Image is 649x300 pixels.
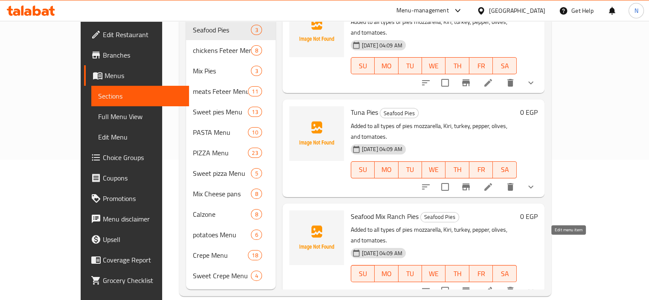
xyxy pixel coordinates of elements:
[422,265,445,282] button: WE
[84,45,189,65] a: Branches
[449,60,466,72] span: TH
[289,3,344,57] img: Prawns Pies
[526,285,536,296] svg: Show Choices
[186,204,276,224] div: Calzone8
[375,57,398,74] button: MO
[351,121,517,142] p: Added to all types of pies mozzarella, Kiri, turkey, pepper, olives, and tomatoes.
[103,29,182,40] span: Edit Restaurant
[186,61,276,81] div: Mix Pies3
[186,265,276,286] div: Sweet Crepe Menu4
[351,224,517,246] p: Added to all types of pies mozzarella, Kiri, turkey, pepper, olives, and tomatoes.
[422,57,445,74] button: WE
[469,57,493,74] button: FR
[375,161,398,178] button: MO
[193,66,251,76] span: Mix Pies
[186,183,276,204] div: Mix Cheese pans8
[358,41,406,50] span: [DATE] 04:09 AM
[351,106,378,119] span: Tuna Pies
[186,143,276,163] div: PIZZA Menu23
[355,163,371,176] span: SU
[186,224,276,245] div: potatoes Menu6
[436,282,454,300] span: Select to update
[251,45,262,55] div: items
[483,182,493,192] a: Edit menu item
[193,189,251,199] div: Mix Cheese pans
[251,168,262,178] div: items
[496,60,513,72] span: SA
[103,234,182,245] span: Upsell
[396,6,449,16] div: Menu-management
[425,60,442,72] span: WE
[248,127,262,137] div: items
[248,86,262,96] div: items
[248,251,261,259] span: 18
[521,73,541,93] button: show more
[469,161,493,178] button: FR
[251,189,262,199] div: items
[500,177,521,197] button: delete
[399,57,422,74] button: TU
[421,212,459,222] span: Seafood Pies
[402,60,419,72] span: TU
[186,40,276,61] div: chickens Feteer Menu8
[251,26,261,34] span: 3
[456,73,476,93] button: Branch-specific-item
[380,108,418,118] span: Seafood Pies
[378,60,395,72] span: MO
[84,168,189,188] a: Coupons
[358,145,406,153] span: [DATE] 04:09 AM
[186,102,276,122] div: Sweet pies Menu13
[449,268,466,280] span: TH
[91,106,189,127] a: Full Menu View
[105,70,182,81] span: Menus
[186,245,276,265] div: Crepe Menu18
[251,67,261,75] span: 3
[489,6,545,15] div: [GEOGRAPHIC_DATA]
[445,57,469,74] button: TH
[186,81,276,102] div: meats Feteer Menu11
[103,255,182,265] span: Coverage Report
[445,161,469,178] button: TH
[193,86,248,96] span: meats Feteer Menu
[103,214,182,224] span: Menu disclaimer
[251,272,261,280] span: 4
[449,163,466,176] span: TH
[248,107,262,117] div: items
[103,50,182,60] span: Branches
[496,268,513,280] span: SA
[84,209,189,229] a: Menu disclaimer
[98,111,182,122] span: Full Menu View
[193,107,248,117] span: Sweet pies Menu
[456,177,476,197] button: Branch-specific-item
[193,230,251,240] span: potatoes Menu
[84,270,189,291] a: Grocery Checklist
[193,45,251,55] span: chickens Feteer Menu
[84,250,189,270] a: Coverage Report
[378,163,395,176] span: MO
[186,163,276,183] div: Sweet pizza Menu5
[425,163,442,176] span: WE
[251,271,262,281] div: items
[103,173,182,183] span: Coupons
[289,106,344,161] img: Tuna Pies
[402,268,419,280] span: TU
[520,106,538,118] h6: 0 EGP
[193,168,251,178] span: Sweet pizza Menu
[193,250,248,260] span: Crepe Menu
[399,265,422,282] button: TU
[251,190,261,198] span: 8
[473,163,489,176] span: FR
[193,25,251,35] span: Seafood Pies
[416,73,436,93] button: sort-choices
[526,78,536,88] svg: Show Choices
[98,132,182,142] span: Edit Menu
[251,209,262,219] div: items
[358,249,406,257] span: [DATE] 04:09 AM
[445,265,469,282] button: TH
